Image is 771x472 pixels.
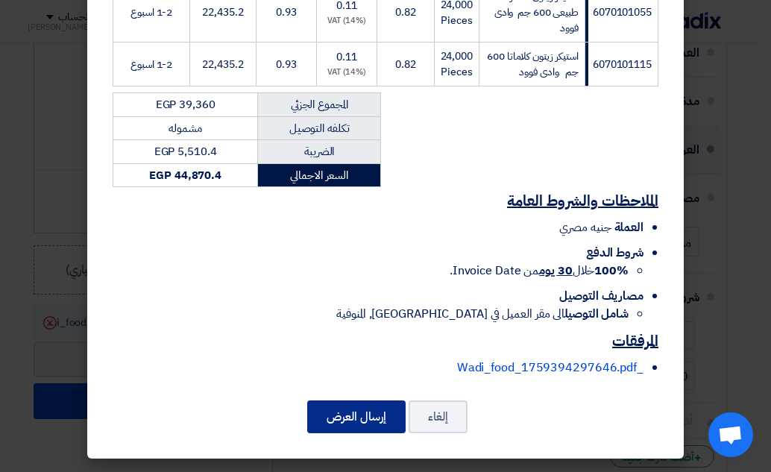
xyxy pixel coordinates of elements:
[307,400,406,433] button: إرسال العرض
[409,400,468,433] button: إلغاء
[564,305,629,323] strong: شامل التوصيل
[594,262,629,280] strong: 100%
[276,4,297,20] span: 0.93
[586,244,643,262] span: شروط الدفع
[202,57,243,72] span: 22,435.2
[276,57,297,72] span: 0.93
[559,287,643,305] span: مصاريف التوصيل
[154,143,217,160] span: EGP 5,510.4
[441,48,473,80] span: 24,000 Pieces
[202,4,243,20] span: 22,435.2
[708,412,753,457] div: Open chat
[614,218,643,236] span: العملة
[323,15,371,28] div: (14%) VAT
[507,189,658,212] u: الملاحظات والشروط العامة
[585,43,658,86] td: 6070101115
[169,120,201,136] span: مشموله
[395,4,416,20] span: 0.82
[113,93,258,117] td: EGP 39,360
[457,359,643,377] a: _Wadi_food_1759394297646.pdf
[559,218,611,236] span: جنيه مصري
[258,140,381,164] td: الضريبة
[450,262,629,280] span: خلال من Invoice Date.
[336,49,357,65] span: 0.11
[130,57,172,72] span: 1-2 اسبوع
[258,116,381,140] td: تكلفه التوصيل
[395,57,416,72] span: 0.82
[487,48,579,80] span: استيكر زيتون كلاماتا 600 جم وادى فوود
[323,66,371,79] div: (14%) VAT
[258,163,381,187] td: السعر الاجمالي
[130,4,172,20] span: 1-2 اسبوع
[149,167,221,183] strong: EGP 44,870.4
[258,93,381,117] td: المجموع الجزئي
[113,305,629,323] li: الى مقر العميل في [GEOGRAPHIC_DATA], المنوفية
[612,330,658,352] u: المرفقات
[539,262,572,280] u: 30 يوم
